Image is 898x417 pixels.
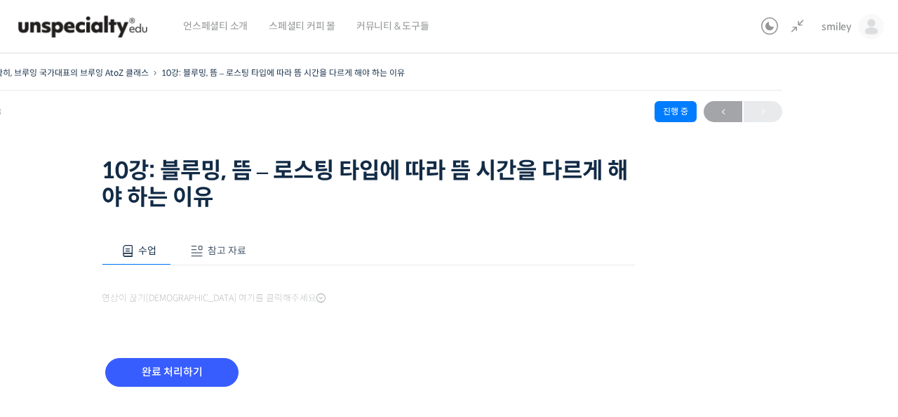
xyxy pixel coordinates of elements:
[105,358,239,387] input: 완료 처리하기
[161,67,405,78] a: 10강: 블루밍, 뜸 – 로스팅 타입에 따라 뜸 시간을 다르게 해야 하는 이유
[655,101,697,122] div: 진행 중
[704,101,742,122] a: ←이전
[102,157,635,211] h1: 10강: 블루밍, 뜸 – 로스팅 타입에 따라 뜸 시간을 다르게 해야 하는 이유
[704,102,742,121] span: ←
[208,244,246,257] span: 참고 자료
[138,244,156,257] span: 수업
[822,20,852,33] span: smiley
[102,293,326,304] span: 영상이 끊기[DEMOGRAPHIC_DATA] 여기를 클릭해주세요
